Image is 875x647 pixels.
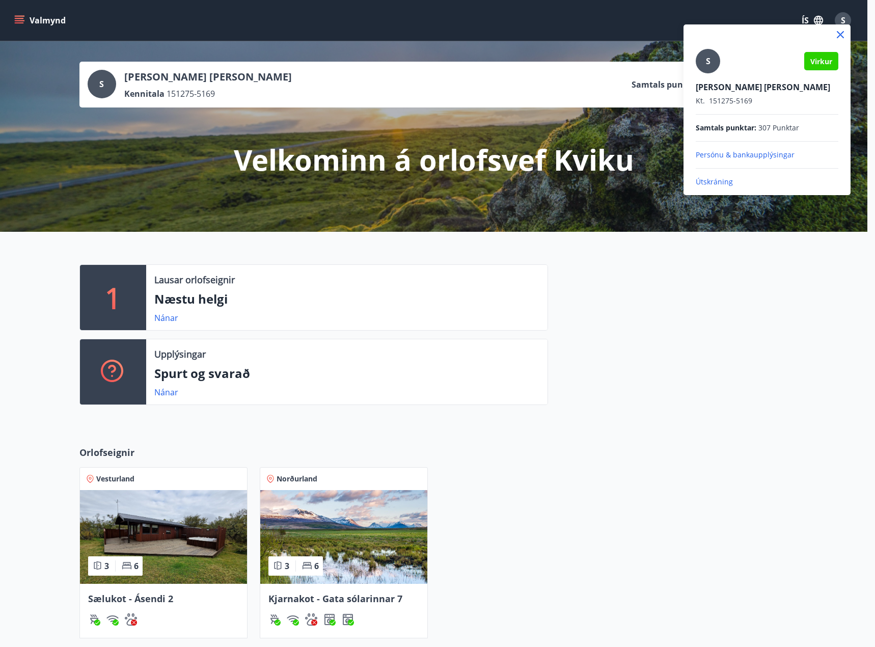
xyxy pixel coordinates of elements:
span: 307 Punktar [758,123,799,133]
p: [PERSON_NAME] [PERSON_NAME] [696,82,838,93]
span: Kt. [696,96,705,105]
p: Útskráning [696,177,838,187]
span: Virkur [810,57,832,66]
span: Samtals punktar : [696,123,756,133]
p: 151275-5169 [696,96,838,106]
span: S [706,56,710,67]
p: Persónu & bankaupplýsingar [696,150,838,160]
